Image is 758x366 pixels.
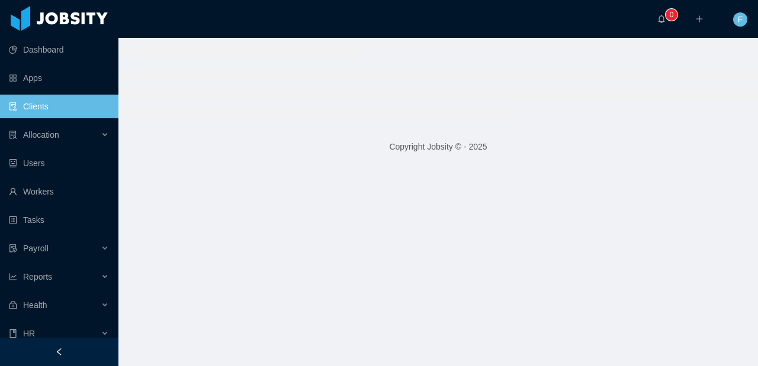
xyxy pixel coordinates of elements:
[23,244,49,253] span: Payroll
[9,151,109,175] a: icon: robotUsers
[9,244,17,252] i: icon: file-protect
[738,12,743,27] span: F
[9,95,109,118] a: icon: auditClients
[23,130,59,140] span: Allocation
[118,127,758,167] footer: Copyright Jobsity © - 2025
[9,329,17,338] i: icon: book
[9,66,109,90] a: icon: appstoreApps
[9,208,109,232] a: icon: profileTasks
[23,272,52,281] span: Reports
[9,301,17,309] i: icon: medicine-box
[9,273,17,281] i: icon: line-chart
[23,329,35,338] span: HR
[23,300,47,310] span: Health
[666,9,677,21] sup: 0
[657,15,666,23] i: icon: bell
[695,15,704,23] i: icon: plus
[9,38,109,61] a: icon: pie-chartDashboard
[9,180,109,203] a: icon: userWorkers
[9,131,17,139] i: icon: solution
